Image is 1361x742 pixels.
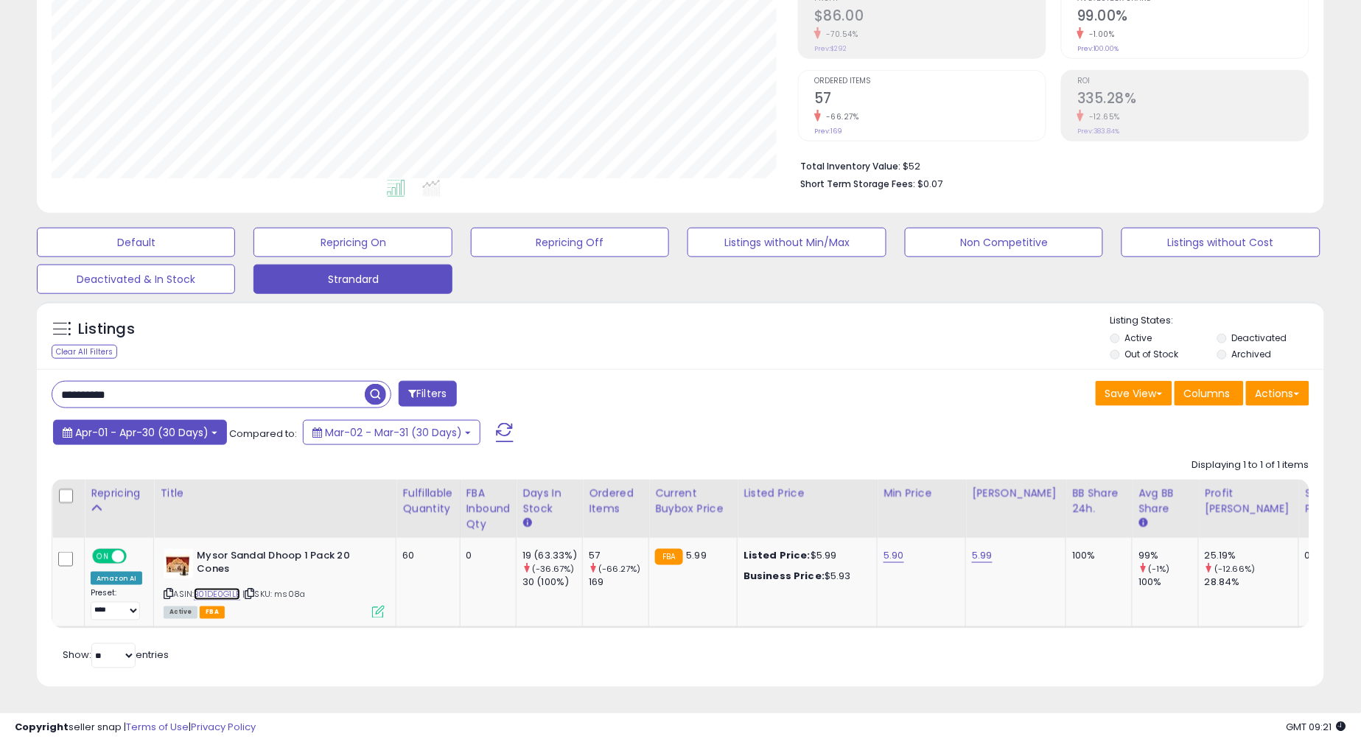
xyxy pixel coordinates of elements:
[1184,386,1231,401] span: Columns
[814,127,842,136] small: Prev: 169
[1072,486,1126,517] div: BB Share 24h.
[1214,563,1255,575] small: (-12.66%)
[78,319,135,340] h5: Listings
[1138,549,1198,562] div: 99%
[53,420,227,445] button: Apr-01 - Apr-30 (30 Days)
[687,548,707,562] span: 5.99
[126,720,189,734] a: Terms of Use
[91,486,147,501] div: Repricing
[1110,314,1324,328] p: Listing States:
[75,425,209,440] span: Apr-01 - Apr-30 (30 Days)
[1192,458,1309,472] div: Displaying 1 to 1 of 1 items
[466,549,505,562] div: 0
[800,160,900,172] b: Total Inventory Value:
[744,569,825,583] b: Business Price:
[253,265,452,294] button: Strandard
[522,517,531,530] small: Days In Stock.
[655,549,682,565] small: FBA
[1072,549,1121,562] div: 100%
[522,486,576,517] div: Days In Stock
[1122,228,1320,257] button: Listings without Cost
[1305,549,1329,562] div: 0.00
[466,486,511,532] div: FBA inbound Qty
[800,178,915,190] b: Short Term Storage Fees:
[37,228,235,257] button: Default
[744,548,811,562] b: Listed Price:
[1138,575,1198,589] div: 100%
[972,486,1060,501] div: [PERSON_NAME]
[91,588,142,621] div: Preset:
[1138,517,1147,530] small: Avg BB Share.
[242,588,305,600] span: | SKU: ms08a
[744,549,866,562] div: $5.99
[814,77,1046,85] span: Ordered Items
[200,606,225,619] span: FBA
[821,29,858,40] small: -70.54%
[598,563,640,575] small: (-66.27%)
[814,44,847,53] small: Prev: $292
[522,549,582,562] div: 19 (63.33%)
[800,156,1298,174] li: $52
[522,575,582,589] div: 30 (100%)
[688,228,886,257] button: Listings without Min/Max
[1077,90,1309,110] h2: 335.28%
[1084,111,1121,122] small: -12.65%
[164,549,385,617] div: ASIN:
[1305,486,1334,517] div: Ship Price
[905,228,1103,257] button: Non Competitive
[164,549,193,578] img: 41qUWzqTeTL._SL40_.jpg
[1232,332,1287,344] label: Deactivated
[1205,575,1298,589] div: 28.84%
[402,549,448,562] div: 60
[589,575,648,589] div: 169
[325,425,462,440] span: Mar-02 - Mar-31 (30 Days)
[1084,29,1115,40] small: -1.00%
[655,486,731,517] div: Current Buybox Price
[160,486,390,501] div: Title
[1205,549,1298,562] div: 25.19%
[399,381,456,407] button: Filters
[15,721,256,735] div: seller snap | |
[1077,7,1309,27] h2: 99.00%
[1077,127,1120,136] small: Prev: 383.84%
[125,550,148,562] span: OFF
[1246,381,1309,406] button: Actions
[253,228,452,257] button: Repricing On
[814,7,1046,27] h2: $86.00
[884,486,959,501] div: Min Price
[229,427,297,441] span: Compared to:
[197,549,376,580] b: Mysor Sandal Dhoop 1 Pack 20 Cones
[164,606,197,619] span: All listings currently available for purchase on Amazon
[1287,720,1346,734] span: 2025-08-14 09:21 GMT
[884,548,904,563] a: 5.90
[194,588,240,601] a: B01DE0G1LE
[589,486,643,517] div: Ordered Items
[1205,486,1292,517] div: Profit [PERSON_NAME]
[821,111,859,122] small: -66.27%
[1175,381,1244,406] button: Columns
[744,570,866,583] div: $5.93
[972,548,993,563] a: 5.99
[94,550,112,562] span: ON
[52,345,117,359] div: Clear All Filters
[744,486,871,501] div: Listed Price
[191,720,256,734] a: Privacy Policy
[37,265,235,294] button: Deactivated & In Stock
[1077,44,1119,53] small: Prev: 100.00%
[1125,348,1179,360] label: Out of Stock
[1138,486,1192,517] div: Avg BB Share
[1148,563,1170,575] small: (-1%)
[91,572,142,585] div: Amazon AI
[303,420,480,445] button: Mar-02 - Mar-31 (30 Days)
[471,228,669,257] button: Repricing Off
[1232,348,1272,360] label: Archived
[1077,77,1309,85] span: ROI
[917,177,942,191] span: $0.07
[1125,332,1152,344] label: Active
[63,648,169,662] span: Show: entries
[814,90,1046,110] h2: 57
[532,563,574,575] small: (-36.67%)
[589,549,648,562] div: 57
[402,486,453,517] div: Fulfillable Quantity
[1096,381,1172,406] button: Save View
